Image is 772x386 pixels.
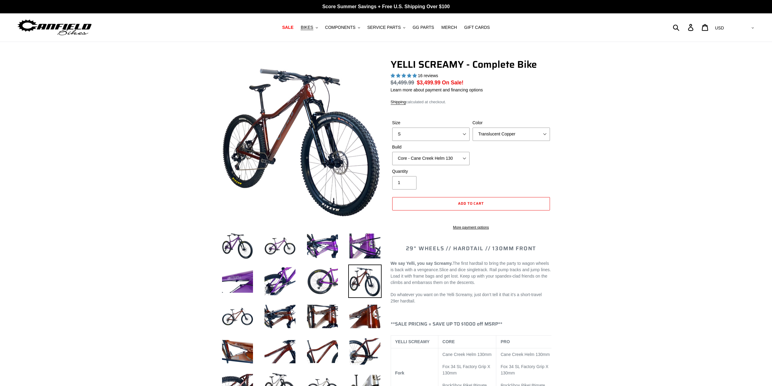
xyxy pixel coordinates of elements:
span: MERCH [441,25,457,30]
span: GG PARTS [413,25,434,30]
p: Fox 34 SL Factory Grip X 130mm [443,364,492,376]
div: calculated at checkout. [391,99,551,105]
span: $3,499.99 [417,80,440,86]
a: Learn more about payment and financing options [391,87,483,92]
img: Load image into Gallery viewer, YELLI SCREAMY - Complete Bike [348,265,382,298]
button: COMPONENTS [322,23,363,32]
input: Search [676,21,692,34]
img: Load image into Gallery viewer, YELLI SCREAMY - Complete Bike [306,229,339,263]
img: Load image into Gallery viewer, YELLI SCREAMY - Complete Bike [348,229,382,263]
span: The first hardtail to bring the party to wagon wheels is back with a vengeance. [391,261,549,272]
a: MERCH [438,23,460,32]
span: Do whatever you want on the Yelli Screamy, just don’t tell it that it’s a short-travel 29er hardt... [391,292,542,303]
img: Load image into Gallery viewer, YELLI SCREAMY - Complete Bike [263,265,297,298]
img: Load image into Gallery viewer, YELLI SCREAMY - Complete Bike [221,265,254,298]
b: Fork [395,371,404,375]
p: Slice and dice singletrack. Rail pump tracks and jump lines. Load it with frame bags and get lost... [391,260,551,286]
span: SALE [282,25,293,30]
p: Cane Creek Helm 130mm [501,351,552,358]
a: More payment options [392,225,550,230]
h4: **SALE PRICING = SAVE UP TO $1000 off MSRP** [391,321,551,327]
img: Load image into Gallery viewer, YELLI SCREAMY - Complete Bike [306,300,339,333]
span: COMPONENTS [325,25,356,30]
span: 29" WHEELS // HARDTAIL // 130MM FRONT [406,244,536,253]
b: CORE [443,339,455,344]
label: Color [473,120,550,126]
span: 16 reviews [418,73,438,78]
s: $4,499.99 [391,80,414,86]
b: PRO [501,339,510,344]
img: YELLI SCREAMY - Complete Bike [222,60,380,218]
h1: YELLI SCREAMY - Complete Bike [391,59,551,70]
b: YELLI SCREAMY [395,339,430,344]
span: SERVICE PARTS [367,25,401,30]
img: Load image into Gallery viewer, YELLI SCREAMY - Complete Bike [348,335,382,368]
button: BIKES [298,23,321,32]
img: Load image into Gallery viewer, YELLI SCREAMY - Complete Bike [221,229,254,263]
p: Cane Creek Helm 130mm [443,351,492,358]
img: Load image into Gallery viewer, YELLI SCREAMY - Complete Bike [221,300,254,333]
span: GIFT CARDS [464,25,490,30]
span: BIKES [301,25,313,30]
img: Load image into Gallery viewer, YELLI SCREAMY - Complete Bike [263,335,297,368]
img: Load image into Gallery viewer, YELLI SCREAMY - Complete Bike [348,300,382,333]
button: Add to cart [392,197,550,210]
img: Load image into Gallery viewer, YELLI SCREAMY - Complete Bike [263,229,297,263]
a: SALE [279,23,296,32]
label: Quantity [392,168,470,175]
span: 5.00 stars [391,73,418,78]
a: Shipping [391,100,406,105]
img: Load image into Gallery viewer, YELLI SCREAMY - Complete Bike [306,335,339,368]
span: Add to cart [458,200,484,206]
img: Load image into Gallery viewer, YELLI SCREAMY - Complete Bike [221,335,254,368]
label: Size [392,120,470,126]
img: Load image into Gallery viewer, YELLI SCREAMY - Complete Bike [306,265,339,298]
button: SERVICE PARTS [364,23,408,32]
p: Fox 34 SL Factory Grip X 130mm [501,364,552,376]
label: Build [392,144,470,150]
a: GG PARTS [410,23,437,32]
a: GIFT CARDS [461,23,493,32]
span: On Sale! [442,79,464,87]
b: We say Yelli, you say Screamy. [391,261,453,266]
img: Canfield Bikes [17,18,93,37]
img: Load image into Gallery viewer, YELLI SCREAMY - Complete Bike [263,300,297,333]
